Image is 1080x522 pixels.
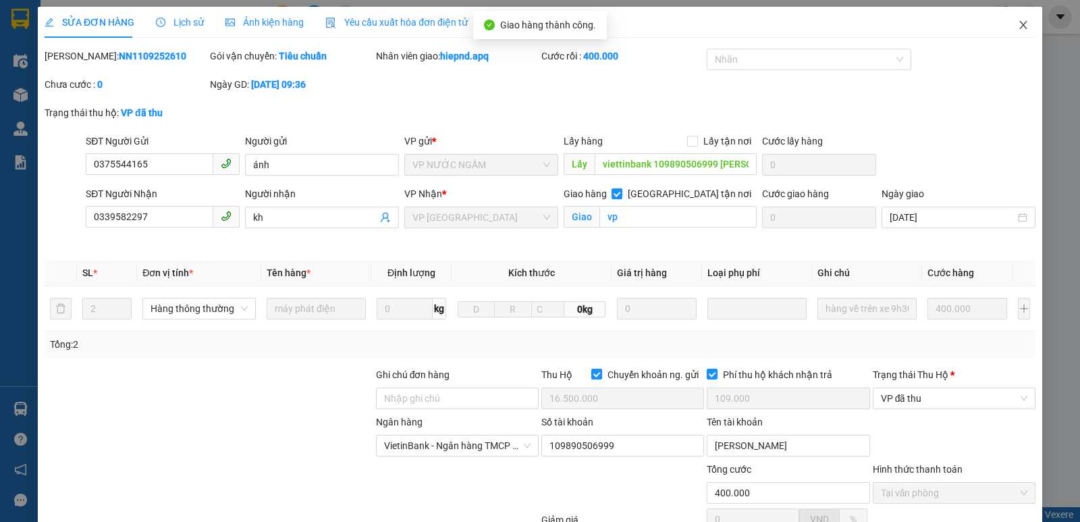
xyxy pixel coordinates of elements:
span: Phí thu hộ khách nhận trả [718,367,838,382]
input: Tên tài khoản [707,435,869,456]
span: Lấy [564,153,595,175]
span: VP đã thu [881,388,1027,409]
div: Ngày GD: [210,77,373,92]
input: Số tài khoản [541,435,704,456]
b: hiepnd.apq [440,51,489,61]
input: Ghi chú đơn hàng [376,388,539,409]
b: VP đã thu [121,107,163,118]
input: Dọc đường [595,153,757,175]
div: SĐT Người Gửi [86,134,240,149]
div: Trạng thái Thu Hộ [873,367,1035,382]
span: phone [221,158,232,169]
span: Định lượng [387,267,435,278]
input: D [458,301,495,317]
span: VP Cầu Yên Xuân [412,207,550,228]
th: Loại phụ phí [702,260,812,286]
input: Giao tận nơi [599,206,757,228]
div: Người gửi [245,134,399,149]
span: edit [45,18,54,27]
span: Tổng cước [707,464,751,475]
label: Ngày giao [882,188,924,199]
span: SỬA ĐƠN HÀNG [45,17,134,28]
button: Close [1004,7,1042,45]
div: Cước rồi : [541,49,704,63]
span: Giao [564,206,599,228]
label: Tên tài khoản [707,417,763,427]
span: 0kg [564,301,605,317]
input: Cước giao hàng [762,207,876,228]
span: [GEOGRAPHIC_DATA] tận nơi [622,186,757,201]
input: R [494,301,531,317]
span: Hàng thông thường [151,298,248,319]
input: 0 [927,298,1007,319]
span: VietinBank - Ngân hàng TMCP Công thương Việt Nam [384,436,531,456]
span: Giá trị hàng [617,267,667,278]
img: icon [325,18,336,28]
input: Cước lấy hàng [762,154,876,176]
span: Cước hàng [927,267,974,278]
span: phone [221,211,232,221]
span: Ảnh kiện hàng [225,17,304,28]
div: Nhân viên giao: [376,49,539,63]
b: 400.000 [583,51,618,61]
label: Cước giao hàng [762,188,829,199]
span: close [1018,20,1029,30]
span: picture [225,18,235,27]
span: user-add [380,212,391,223]
span: Giao hàng [564,188,607,199]
span: Thu Hộ [541,369,572,380]
span: check-circle [484,20,495,30]
span: Yêu cầu xuất hóa đơn điện tử [325,17,468,28]
label: Số tài khoản [541,417,593,427]
b: Tiêu chuẩn [279,51,327,61]
b: [DATE] 09:36 [251,79,306,90]
span: Lấy hàng [564,136,603,147]
b: NN1109252610 [119,51,186,61]
span: Lịch sử [156,17,204,28]
label: Ngân hàng [376,417,423,427]
input: C [531,301,565,317]
div: Gói vận chuyển: [210,49,373,63]
label: Ghi chú đơn hàng [376,369,450,380]
span: Tại văn phòng [881,483,1027,503]
span: clock-circle [156,18,165,27]
span: Tên hàng [267,267,310,278]
button: plus [1018,298,1030,319]
input: 0 [617,298,697,319]
span: Đơn vị tính [142,267,193,278]
b: 0 [97,79,103,90]
input: Ghi Chú [817,298,917,319]
th: Ghi chú [812,260,922,286]
div: [PERSON_NAME]: [45,49,207,63]
span: Chuyển khoản ng. gửi [602,367,704,382]
div: Chưa cước : [45,77,207,92]
input: VD: Bàn, Ghế [267,298,366,319]
input: Ngày giao [890,210,1015,225]
span: kg [433,298,446,319]
label: Cước lấy hàng [762,136,823,147]
span: SL [82,267,93,278]
button: delete [50,298,72,319]
div: Người nhận [245,186,399,201]
div: VP gửi [404,134,558,149]
label: Hình thức thanh toán [873,464,963,475]
div: SĐT Người Nhận [86,186,240,201]
span: Lấy tận nơi [698,134,757,149]
div: Tổng: 2 [50,337,418,352]
span: VP Nhận [404,188,442,199]
span: Kích thước [508,267,555,278]
div: Trạng thái thu hộ: [45,105,249,120]
span: VP NƯỚC NGẦM [412,155,550,175]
